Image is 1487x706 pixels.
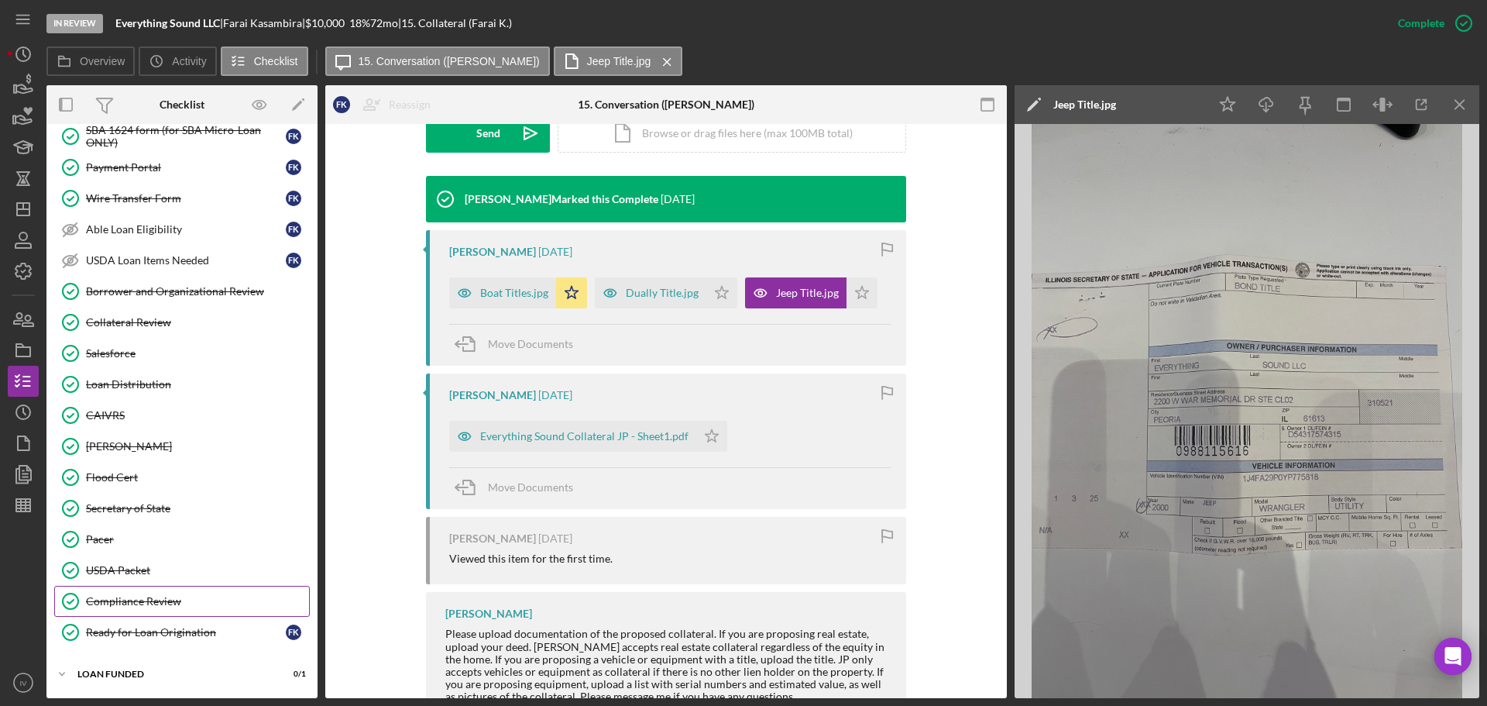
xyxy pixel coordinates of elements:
[333,96,350,113] div: F K
[305,16,345,29] span: $10,000
[139,46,216,76] button: Activity
[449,553,613,565] div: Viewed this item for the first time.
[8,667,39,698] button: IV
[449,389,536,401] div: [PERSON_NAME]
[54,276,310,307] a: Borrower and Organizational Review
[46,46,135,76] button: Overview
[286,253,301,268] div: F K
[54,245,310,276] a: USDA Loan Items NeededFK
[449,246,536,258] div: [PERSON_NAME]
[54,369,310,400] a: Loan Distribution
[359,55,540,67] label: 15. Conversation ([PERSON_NAME])
[538,532,572,545] time: 2025-07-05 03:38
[86,595,309,608] div: Compliance Review
[86,347,309,360] div: Salesforce
[46,14,103,33] div: In Review
[445,628,891,703] div: Please upload documentation of the proposed collateral. If you are proposing real estate, upload ...
[86,471,309,484] div: Flood Cert
[254,55,298,67] label: Checklist
[278,670,306,679] div: 0 / 1
[1434,638,1472,675] div: Open Intercom Messenger
[86,285,309,298] div: Borrower and Organizational Review
[286,129,301,144] div: F K
[776,287,839,299] div: Jeep Title.jpg
[538,389,572,401] time: 2025-07-18 19:19
[77,670,267,679] div: LOAN FUNDED
[54,524,310,555] a: Pacer
[80,55,125,67] label: Overview
[86,161,286,174] div: Payment Portal
[221,46,308,76] button: Checklist
[1382,8,1479,39] button: Complete
[480,430,689,443] div: Everything Sound Collateral JP - Sheet1.pdf
[325,89,446,120] button: FKReassign
[554,46,683,76] button: Jeep Title.jpg
[54,338,310,369] a: Salesforce
[86,533,309,546] div: Pacer
[449,532,536,545] div: [PERSON_NAME]
[1053,98,1116,111] div: Jeep Title.jpg
[19,679,27,687] text: IV
[54,183,310,214] a: Wire Transfer FormFK
[449,277,587,308] button: Boat Titles.jpg
[172,55,206,67] label: Activity
[538,246,572,258] time: 2025-08-27 05:04
[86,564,309,577] div: USDA Packet
[54,400,310,431] a: CAIVRS
[223,17,305,29] div: Farai Kasambira |
[54,493,310,524] a: Secretary of State
[626,287,699,299] div: Dually Title.jpg
[449,421,727,452] button: Everything Sound Collateral JP - Sheet1.pdf
[54,555,310,586] a: USDA Packet
[54,307,310,338] a: Collateral Review
[54,121,310,152] a: SBA 1624 form (for SBA Micro-Loan ONLY)FK
[286,191,301,206] div: F K
[86,502,309,515] div: Secretary of State
[1015,124,1479,698] img: Preview
[86,316,309,329] div: Collateral Review
[578,98,754,111] div: 15. Conversation ([PERSON_NAME])
[54,617,310,648] a: Ready for Loan OriginationFK
[445,608,532,620] div: [PERSON_NAME]
[86,124,286,149] div: SBA 1624 form (for SBA Micro-Loan ONLY)
[349,17,370,29] div: 18 %
[86,409,309,422] div: CAIVRS
[398,17,512,29] div: | 15. Collateral (Farai K.)
[86,192,286,205] div: Wire Transfer Form
[86,378,309,391] div: Loan Distribution
[86,254,286,267] div: USDA Loan Items Needed
[86,626,286,639] div: Ready for Loan Origination
[587,55,651,67] label: Jeep Title.jpg
[389,89,431,120] div: Reassign
[54,152,310,183] a: Payment PortalFK
[745,277,877,308] button: Jeep Title.jpg
[54,462,310,493] a: Flood Cert
[661,193,695,205] time: 2025-08-27 05:04
[488,480,573,494] span: Move Documents
[480,287,548,299] div: Boat Titles.jpg
[325,46,550,76] button: 15. Conversation ([PERSON_NAME])
[476,114,500,153] div: Send
[115,16,220,29] b: Everything Sound LLC
[54,586,310,617] a: Compliance Review
[54,431,310,462] a: [PERSON_NAME]
[488,337,573,350] span: Move Documents
[115,17,223,29] div: |
[86,440,309,453] div: [PERSON_NAME]
[370,17,398,29] div: 72 mo
[86,223,286,236] div: Able Loan Eligibility
[449,468,589,507] button: Move Documents
[465,193,658,205] div: [PERSON_NAME] Marked this Complete
[1398,8,1444,39] div: Complete
[595,277,737,308] button: Dually Title.jpg
[426,114,550,153] button: Send
[160,98,204,111] div: Checklist
[449,325,589,363] button: Move Documents
[54,214,310,245] a: Able Loan EligibilityFK
[286,160,301,175] div: F K
[286,222,301,237] div: F K
[286,625,301,640] div: F K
